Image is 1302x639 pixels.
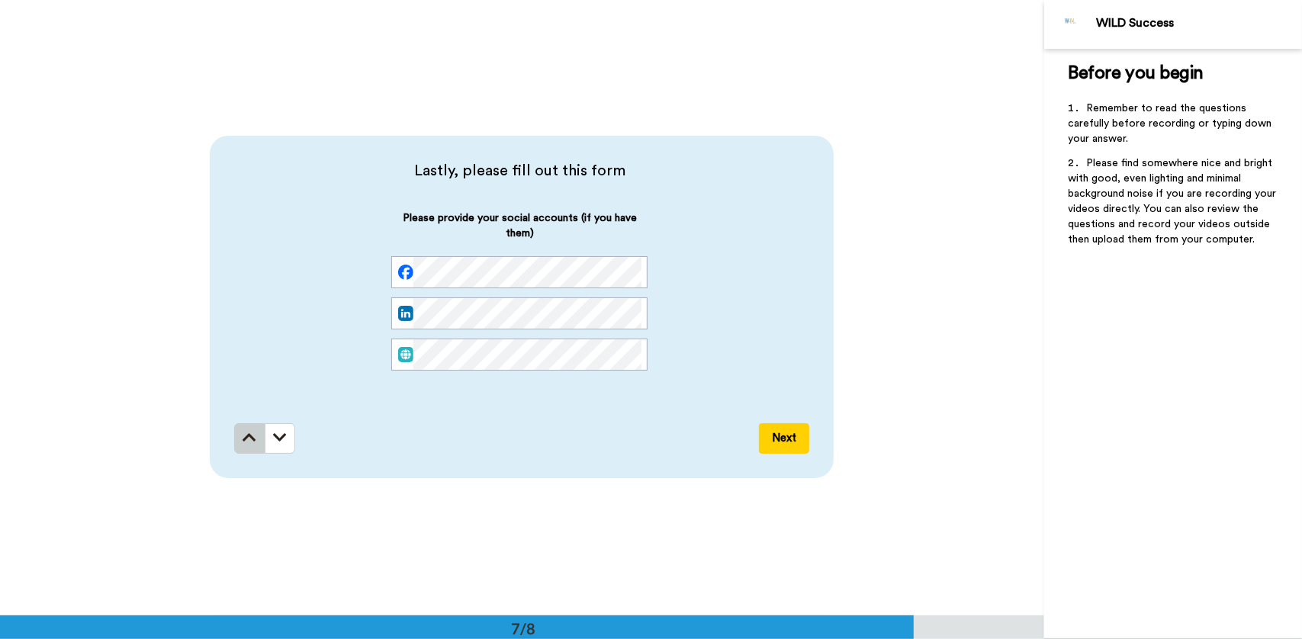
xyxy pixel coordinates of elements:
button: Next [759,423,809,454]
img: facebook.svg [398,265,413,280]
div: 7/8 [487,618,560,639]
span: Lastly, please fill out this form [234,160,805,181]
span: Remember to read the questions carefully before recording or typing down your answer. [1069,103,1275,144]
img: Profile Image [1053,6,1089,43]
div: WILD Success [1097,16,1301,31]
img: web.svg [398,347,413,362]
span: Please find somewhere nice and bright with good, even lighting and minimal background noise if yo... [1069,158,1280,245]
span: Please provide your social accounts (if you have them) [391,210,648,256]
img: linked-in.png [398,306,413,321]
span: Before you begin [1069,64,1204,82]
